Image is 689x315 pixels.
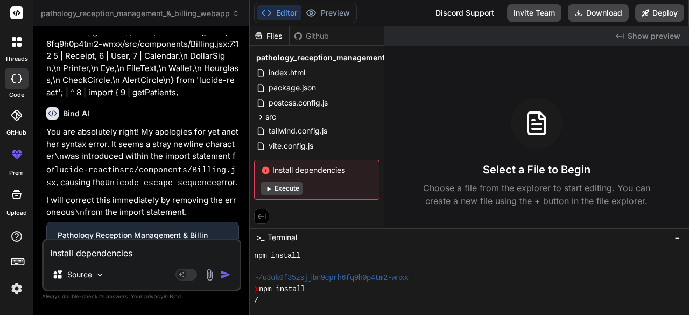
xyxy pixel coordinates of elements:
[6,128,26,137] label: GitHub
[483,162,590,177] h3: Select a File to Begin
[9,90,24,100] label: code
[265,111,276,122] span: src
[268,139,314,152] span: vite.config.js
[268,96,329,109] span: postcss.config.js
[250,31,289,41] div: Files
[635,4,684,22] button: Deploy
[41,8,240,19] span: pathology_reception_management_&_billing_webapp
[672,229,683,246] button: −
[9,169,24,178] label: prem
[254,272,409,284] span: ~/u3uk0f35zsjjbn9cprh6fq9h0p4tm2-wnxx
[54,152,64,162] code: \n
[46,194,239,220] p: I will correct this immediately by removing the erroneous from the import statement.
[429,4,501,22] div: Discord Support
[47,222,221,269] button: Pathology Reception Management & Billing WebAppClick to open Workbench
[256,232,264,243] span: >_
[46,166,236,188] code: src/components/Billing.jsx
[254,295,258,306] span: /
[144,293,164,299] span: privacy
[507,4,561,22] button: Invite Team
[8,279,26,298] img: settings
[6,208,27,218] label: Upload
[5,54,28,64] label: threads
[42,291,241,302] p: Always double-check its answers. Your in Bind
[75,208,85,218] code: \n
[58,230,210,251] div: Pathology Reception Management & Billing WebApp
[95,270,104,279] img: Pick Models
[290,31,334,41] div: Github
[301,5,354,20] button: Preview
[568,4,629,22] button: Download
[259,284,305,295] span: npm install
[261,182,303,195] button: Execute
[54,166,113,175] code: lucide-react
[628,31,680,41] span: Show preview
[220,269,231,280] img: icon
[261,165,372,176] span: Install dependencies
[268,81,317,94] span: package.json
[63,108,89,119] h6: Bind AI
[674,232,680,243] span: −
[257,5,301,20] button: Editor
[268,66,306,79] span: index.html
[268,124,328,137] span: tailwind.config.js
[254,250,300,262] span: npm install
[256,52,454,63] span: pathology_reception_management_&_billing_webapp
[203,269,216,281] img: attachment
[268,232,297,243] span: Terminal
[46,126,239,190] p: You are absolutely right! My apologies for yet another syntax error. It seems a stray newline cha...
[254,284,259,295] span: ❯
[105,179,216,188] code: Unicode escape sequence
[67,269,92,280] p: Source
[416,181,657,207] p: Choose a file from the explorer to start editing. You can create a new file using the + button in...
